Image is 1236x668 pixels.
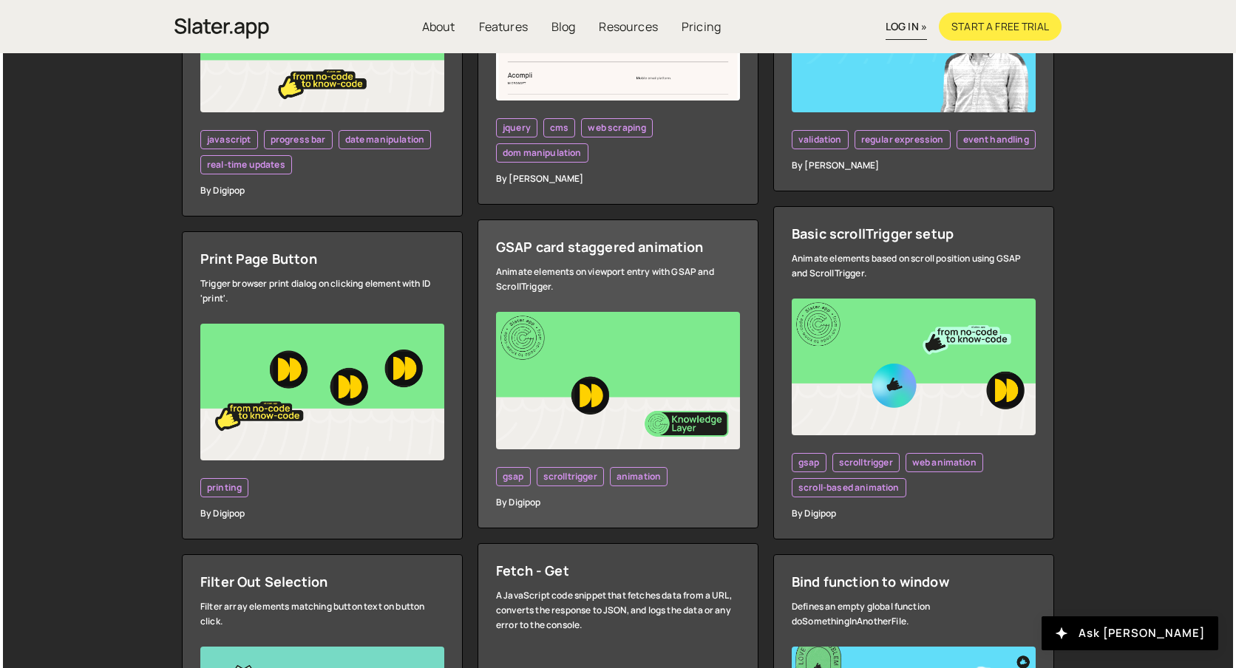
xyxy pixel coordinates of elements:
[792,506,1036,521] div: By Digipop
[792,573,1036,590] div: Bind function to window
[939,13,1062,41] a: Start a free trial
[1042,616,1218,650] button: Ask [PERSON_NAME]
[503,122,531,134] span: jquery
[200,183,444,198] div: By Digipop
[588,122,646,134] span: web scraping
[182,231,463,540] a: Print Page Button Trigger browser print dialog on clicking element with ID 'print'. printing By D...
[478,219,758,528] a: GSAP card staggered animation Animate elements on viewport entry with GSAP and ScrollTrigger. gsa...
[207,134,251,146] span: javascript
[174,10,269,43] a: home
[550,122,568,134] span: cms
[496,588,740,633] div: A JavaScript code snippet that fetches data from a URL, converts the response to JSON, and logs t...
[345,134,425,146] span: date manipulation
[792,599,1036,629] div: Defines an empty global function doSomethingInAnotherFile.
[963,134,1029,146] span: event handling
[496,171,740,186] div: By [PERSON_NAME]
[587,13,669,41] a: Resources
[798,482,900,494] span: scroll-based animation
[617,471,661,483] span: animation
[792,251,1036,281] div: Animate elements based on scroll position using GSAP and ScrollTrigger.
[503,147,582,159] span: dom manipulation
[410,13,467,41] a: About
[792,299,1036,436] img: YT%20-%20Thumb%20(9).png
[839,457,893,468] span: scrolltrigger
[798,134,842,146] span: validation
[207,482,242,494] span: printing
[496,495,740,510] div: By Digipop
[200,250,444,267] div: Print Page Button
[200,599,444,629] div: Filter array elements matching button text on button click.
[200,324,444,461] img: YT%20-%20Thumb%20(12).png
[670,13,733,41] a: Pricing
[496,312,740,449] img: YT%20-%20Thumb%20(8).png
[271,134,326,146] span: progress bar
[496,265,740,294] div: Animate elements on viewport entry with GSAP and ScrollTrigger.
[207,159,285,171] span: real-time updates
[200,506,444,521] div: By Digipop
[861,134,944,146] span: regular expression
[540,13,588,41] a: Blog
[174,14,269,43] img: Slater is an modern coding environment with an inbuilt AI tool. Get custom code quickly with no c...
[792,158,1036,173] div: By [PERSON_NAME]
[200,573,444,590] div: Filter Out Selection
[503,471,524,483] span: gsap
[467,13,540,41] a: Features
[496,238,740,256] div: GSAP card staggered animation
[912,457,977,468] span: web animation
[200,276,444,306] div: Trigger browser print dialog on clicking element with ID 'print'.
[798,457,820,468] span: gsap
[496,562,740,579] div: Fetch - Get
[543,471,597,483] span: scrolltrigger
[886,14,927,40] a: log in »
[792,225,1036,242] div: Basic scrollTrigger setup
[773,206,1054,540] a: Basic scrollTrigger setup Animate elements based on scroll position using GSAP and ScrollTrigger....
